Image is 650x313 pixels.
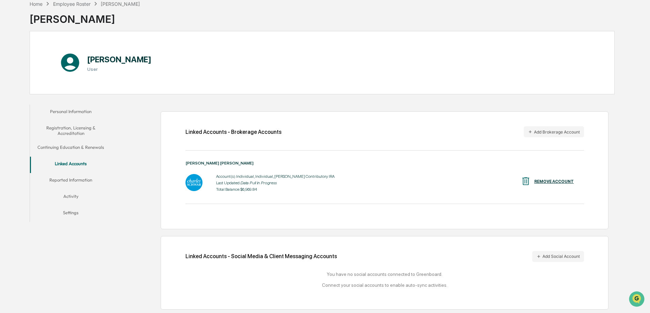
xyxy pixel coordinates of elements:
[30,173,112,189] button: Reported Information
[30,7,140,25] div: [PERSON_NAME]
[185,129,281,135] div: Linked Accounts - Brokerage Accounts
[521,176,531,186] img: REMOVE ACCOUNT
[7,87,12,92] div: 🖐️
[532,251,584,262] button: Add Social Account
[30,206,112,222] button: Settings
[30,1,43,7] div: Home
[49,87,55,92] div: 🗄️
[47,83,87,95] a: 🗄️Attestations
[30,140,112,157] button: Continuing Education & Renewals
[23,59,86,64] div: We're available if you need us!
[30,105,112,121] button: Personal Information
[241,181,277,185] i: Data Pull In Progress
[101,1,140,7] div: [PERSON_NAME]
[87,54,151,64] h1: [PERSON_NAME]
[14,99,43,106] span: Data Lookup
[30,121,112,140] button: Registration, Licensing & Accreditation
[185,271,584,288] div: You have no social accounts connected to Greenboard. Connect your social accounts to enable auto-...
[216,181,335,185] div: Last Updated:
[4,96,46,108] a: 🔎Data Lookup
[216,187,335,192] div: Total Balance: $6,969.84
[7,14,124,25] p: How can we help?
[628,291,647,309] iframe: Open customer support
[23,52,112,59] div: Start new chat
[14,86,44,93] span: Preclearance
[7,52,19,64] img: 1746055101610-c473b297-6a78-478c-a979-82029cc54cd1
[524,126,584,137] button: Add Brokerage Account
[68,115,82,121] span: Pylon
[185,161,584,166] div: [PERSON_NAME] [PERSON_NAME]
[87,66,151,72] h3: User
[116,54,124,62] button: Start new chat
[30,105,112,222] div: secondary tabs example
[48,115,82,121] a: Powered byPylon
[534,179,574,184] div: REMOVE ACCOUNT
[4,83,47,95] a: 🖐️Preclearance
[185,251,584,262] div: Linked Accounts - Social Media & Client Messaging Accounts
[30,157,112,173] button: Linked Accounts
[30,189,112,206] button: Activity
[216,174,335,179] div: Account(s): Individual, Individual, [PERSON_NAME] Contributory IRA
[185,174,202,191] img: Charles Schwab - Data Pull In Progress
[7,99,12,105] div: 🔎
[56,86,84,93] span: Attestations
[53,1,91,7] div: Employee Roster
